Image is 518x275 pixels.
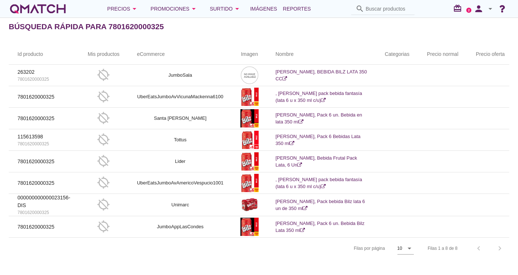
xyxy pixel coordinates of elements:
[17,141,70,147] p: 7801620000325
[232,44,267,65] th: Imagen: Not sorted.
[247,1,280,16] a: Imágenes
[275,177,362,190] a: , [PERSON_NAME] pack bebida fantasía (lata 6 u x 350 ml c/u)
[204,1,247,16] button: Surtido
[130,4,139,13] i: arrow_drop_down
[275,199,365,211] a: [PERSON_NAME], Pack bebida Bilz lata 6 un de 350 ml
[17,209,70,216] p: 7801620000325
[97,198,110,211] i: gps_off
[17,179,70,187] p: 7801620000325
[366,3,410,15] input: Buscar productos
[9,1,67,16] a: white-qmatch-logo
[17,158,70,165] p: 7801620000325
[17,68,70,76] p: 263202
[267,44,376,65] th: Nombre: Not sorted.
[376,44,418,65] th: Categorias: Not sorted.
[128,216,232,238] td: JumboAppLasCondes
[97,68,110,81] i: gps_off
[128,108,232,129] td: Santa [PERSON_NAME]
[145,1,204,16] button: Promociones
[107,4,139,13] div: Precios
[281,238,414,259] div: Filas por página
[128,44,232,65] th: eCommerce: Not sorted.
[79,44,128,65] th: Mis productos: Not sorted.
[17,133,70,141] p: 115613598
[471,4,486,14] i: person
[97,90,110,103] i: gps_off
[467,44,513,65] th: Precio oferta: Not sorted.
[128,129,232,151] td: Tottus
[210,4,242,13] div: Surtido
[97,111,110,125] i: gps_off
[17,93,70,101] p: 7801620000325
[233,4,242,13] i: arrow_drop_down
[453,4,465,13] i: redeem
[17,223,70,231] p: 7801620000325
[275,221,364,233] a: [PERSON_NAME], Pack 6 un. Bebida Bilz Lata 350 ml
[97,176,110,189] i: gps_off
[9,44,79,65] th: Id producto: Not sorted.
[275,69,367,82] a: [PERSON_NAME], BEBIDA BILZ LATA 350 CC
[97,154,110,168] i: gps_off
[405,244,414,253] i: arrow_drop_down
[17,76,70,83] p: 7801620000325
[97,220,110,233] i: gps_off
[97,133,110,146] i: gps_off
[17,194,70,209] p: 000000000000023156-DIS
[466,8,471,13] a: 2
[283,4,311,13] span: Reportes
[128,172,232,194] td: UberEatsJumboAvAmericoVespucio1001
[189,4,198,13] i: arrow_drop_down
[128,151,232,172] td: Lider
[9,21,164,33] h2: Búsqueda rápida para 7801620000325
[486,4,495,13] i: arrow_drop_down
[128,194,232,216] td: Unimarc
[275,134,360,146] a: [PERSON_NAME], Pack 6 Bebidas Lata 350 ml
[468,8,470,12] text: 2
[128,86,232,108] td: UberEatsJumboAvVicunaMackenna6100
[275,155,357,168] a: [PERSON_NAME], Bebida Frutal Pack Lata, 6 Un
[250,4,277,13] span: Imágenes
[128,65,232,86] td: JumboSala
[101,1,145,16] button: Precios
[275,91,362,103] a: , [PERSON_NAME] pack bebida fantasía (lata 6 u x 350 ml c/u)
[428,245,458,252] div: Filas 1 a 8 de 8
[397,245,402,252] div: 10
[17,115,70,122] p: 7801620000325
[280,1,314,16] a: Reportes
[150,4,198,13] div: Promociones
[356,4,364,13] i: search
[275,112,362,125] a: [PERSON_NAME], Pack 6 un. Bebida en lata 350 ml
[418,44,467,65] th: Precio normal: Not sorted.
